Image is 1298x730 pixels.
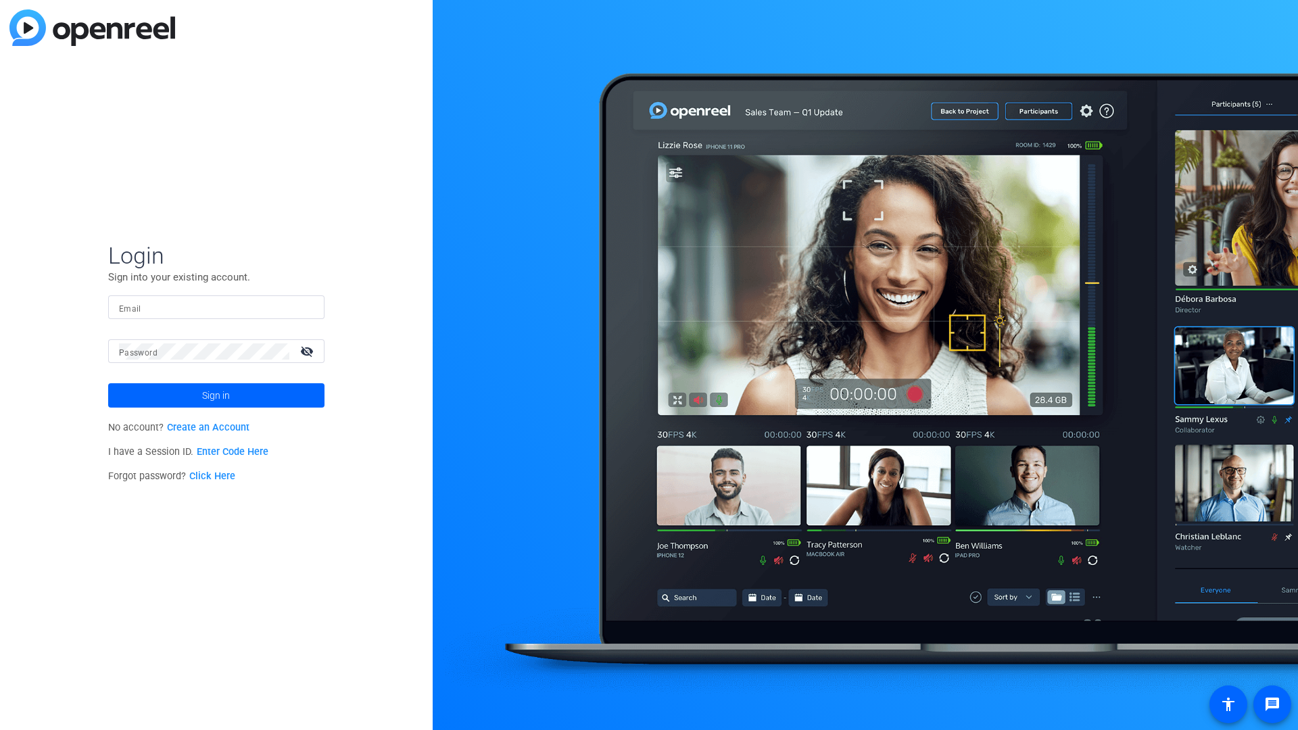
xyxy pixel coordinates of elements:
mat-label: Password [119,348,158,358]
mat-icon: accessibility [1220,696,1236,712]
a: Create an Account [167,422,249,433]
input: Enter Email Address [119,299,314,316]
a: Enter Code Here [197,446,268,458]
mat-icon: visibility_off [292,341,324,361]
mat-icon: message [1264,696,1280,712]
span: Login [108,241,324,270]
img: blue-gradient.svg [9,9,175,46]
button: Sign in [108,383,324,408]
a: Click Here [189,470,235,482]
span: Sign in [202,379,230,412]
mat-label: Email [119,304,141,314]
span: No account? [108,422,249,433]
p: Sign into your existing account. [108,270,324,285]
span: I have a Session ID. [108,446,268,458]
span: Forgot password? [108,470,235,482]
